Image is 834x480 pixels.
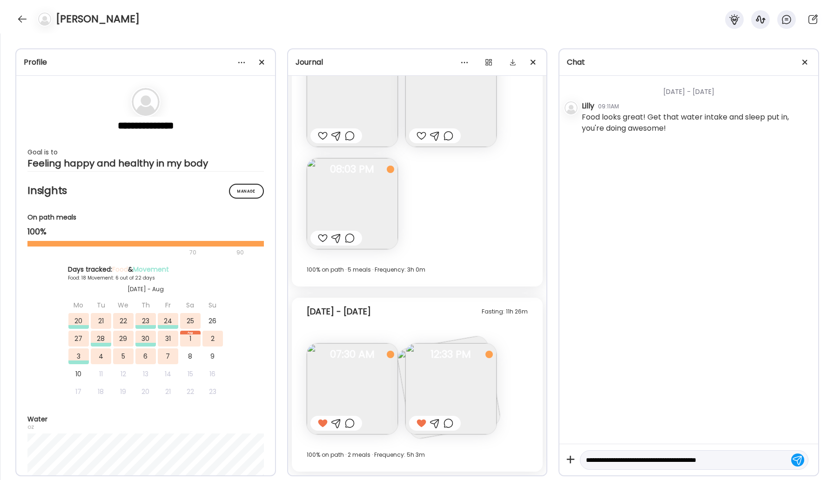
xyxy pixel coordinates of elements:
div: Su [202,297,223,313]
div: 6 [135,348,156,364]
div: 15 [180,366,201,382]
div: Water [27,414,264,424]
div: 21 [91,313,111,329]
div: 29 [113,331,134,347]
div: Journal [296,57,539,68]
div: 23 [202,384,223,400]
img: bg-avatar-default.svg [132,88,160,116]
div: 100% on path · 2 meals · Frequency: 5h 3m [307,449,528,460]
div: 20 [68,313,89,329]
div: Manage [229,184,264,199]
img: bg-avatar-default.svg [38,13,51,26]
span: 08:03 PM [307,165,398,173]
span: Movement [133,265,169,274]
div: 3 [68,348,89,364]
div: Sa [180,297,201,313]
div: 25 [180,313,201,329]
img: images%2FTWbYycbN6VXame8qbTiqIxs9Hvy2%2F9uM9f3aBRQebUfPYxgk1%2FRd8w5K5SsF2IkUxPuRQ3_240 [307,158,398,249]
span: 12:33 PM [405,350,497,359]
div: Fasting: 11h 26m [482,306,528,317]
div: 20 [135,384,156,400]
div: Food: 18 Movement: 6 out of 22 days [68,274,223,281]
div: 26 [202,313,223,329]
div: Th [135,297,156,313]
div: 10 [68,366,89,382]
div: 100% on path · 5 meals · Frequency: 3h 0m [307,264,528,275]
div: 2 [202,331,223,347]
div: Food looks great! Get that water intake and sleep put in, you're doing awesome! [582,112,811,134]
div: 100% [27,226,264,237]
div: 12 [113,366,134,382]
h2: Insights [27,184,264,198]
div: Lilly [582,100,594,112]
div: 4 [91,348,111,364]
div: We [113,297,134,313]
div: 21 [158,384,178,400]
div: 09:11AM [598,102,619,111]
div: 70 [27,247,234,258]
div: 8 [180,348,201,364]
div: 27 [68,331,89,347]
div: 28 [91,331,111,347]
div: 22 [113,313,134,329]
img: images%2FTWbYycbN6VXame8qbTiqIxs9Hvy2%2FCngMM09Az3SEXRJvVWwU%2F9I7vNY92JtoeTEEUl0tF_240 [405,56,497,147]
div: 5 [113,348,134,364]
div: [DATE] - Aug [68,285,223,293]
div: Tu [91,297,111,313]
div: [DATE] - [DATE] [307,306,371,317]
img: images%2FTWbYycbN6VXame8qbTiqIxs9Hvy2%2FEASFNHR1r4rUuAZfW0Xo%2F3rDmHeXhkMfKLYnbomkE_240 [307,343,398,434]
div: 18 [91,384,111,400]
div: 7 [158,348,178,364]
div: 13 [135,366,156,382]
div: Goal is to [27,147,264,158]
div: 23 [135,313,156,329]
div: 19 [113,384,134,400]
div: Profile [24,57,268,68]
div: Aug [180,331,201,334]
div: On path meals [27,213,264,222]
div: Chat [567,57,811,68]
div: 24 [158,313,178,329]
img: bg-avatar-default.svg [565,101,578,114]
div: 30 [135,331,156,347]
span: 07:30 AM [307,350,398,359]
div: 1 [180,331,201,347]
div: Feeling happy and healthy in my body [27,158,264,169]
div: 90 [235,247,245,258]
div: Fr [158,297,178,313]
div: 22 [180,384,201,400]
img: images%2FTWbYycbN6VXame8qbTiqIxs9Hvy2%2Fcyo45gyaliHYvX3l0eA9%2FZRSquqmUk3zqQ64AMIDI_240 [405,343,497,434]
img: images%2FTWbYycbN6VXame8qbTiqIxs9Hvy2%2F34c5vc1vRDy5HjsrYC1e%2F3qAKVLGlFcasGjo8pbdx_240 [307,56,398,147]
div: 14 [158,366,178,382]
span: Food [112,265,128,274]
div: Mo [68,297,89,313]
h4: [PERSON_NAME] [56,12,140,27]
div: 17 [68,384,89,400]
div: oz [27,424,264,430]
div: [DATE] - [DATE] [582,76,811,100]
div: 9 [202,348,223,364]
div: 11 [91,366,111,382]
div: 31 [158,331,178,347]
div: Days tracked: & [68,265,223,274]
div: 16 [202,366,223,382]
